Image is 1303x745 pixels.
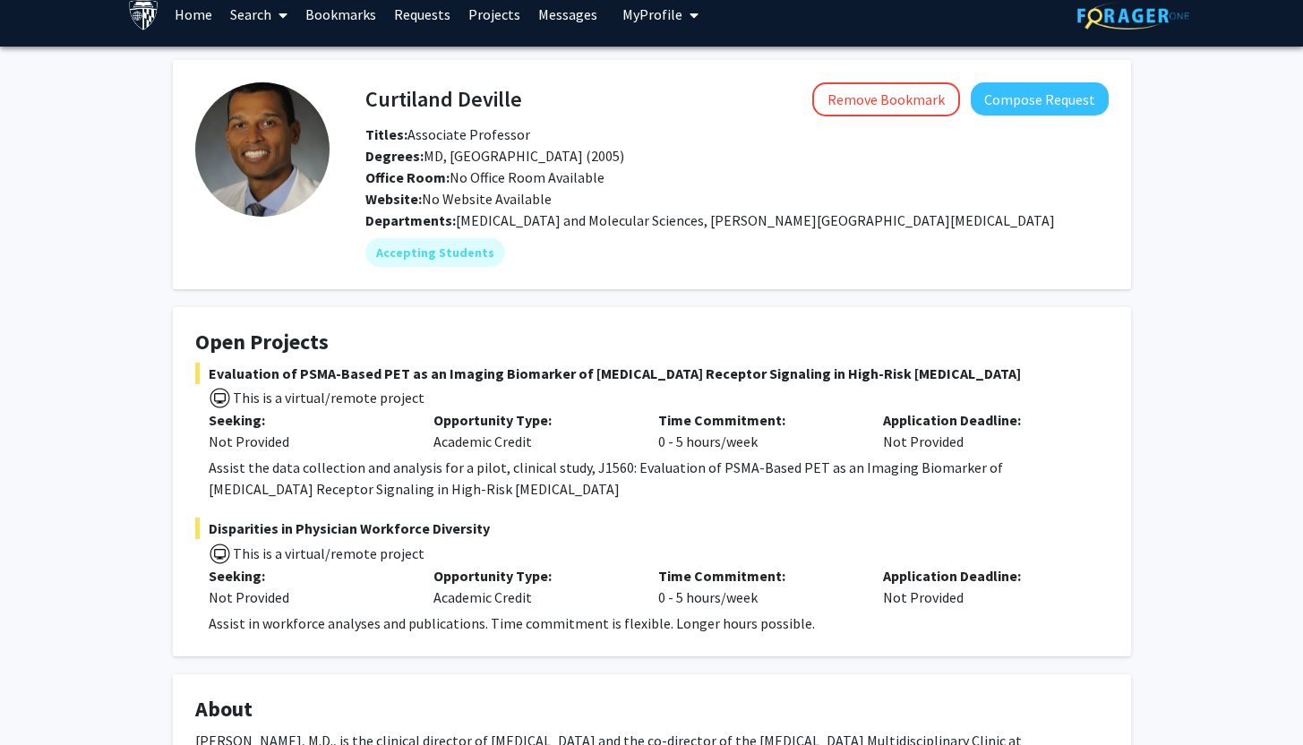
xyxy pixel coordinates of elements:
div: Academic Credit [420,409,645,452]
p: Time Commitment: [658,565,856,587]
img: ForagerOne Logo [1077,2,1189,30]
span: This is a virtual/remote project [231,389,424,407]
p: Opportunity Type: [433,565,631,587]
p: Application Deadline: [883,565,1081,587]
b: Degrees: [365,147,424,165]
p: Time Commitment: [658,409,856,431]
div: 0 - 5 hours/week [645,409,870,452]
mat-chip: Accepting Students [365,238,505,267]
p: Opportunity Type: [433,409,631,431]
p: Seeking: [209,409,407,431]
div: Assist the data collection and analysis for a pilot, clinical study, J1560: Evaluation of PSMA-Ba... [209,457,1109,500]
span: Disparities in Physician Workforce Diversity [195,518,1109,539]
div: Not Provided [209,587,407,608]
span: My Profile [622,5,682,23]
div: Assist in workforce analyses and publications. Time commitment is flexible. Longer hours possible. [209,612,1109,634]
span: No Office Room Available [365,168,604,186]
div: Not Provided [870,565,1094,608]
button: Compose Request to Curtiland Deville [971,82,1109,116]
span: MD, [GEOGRAPHIC_DATA] (2005) [365,147,624,165]
div: Not Provided [870,409,1094,452]
div: 0 - 5 hours/week [645,565,870,608]
b: Titles: [365,125,407,143]
b: Departments: [365,211,456,229]
b: Office Room: [365,168,450,186]
div: Academic Credit [420,565,645,608]
h4: Curtiland Deville [365,82,522,116]
div: Not Provided [209,431,407,452]
span: Evaluation of PSMA-Based PET as an Imaging Biomarker of [MEDICAL_DATA] Receptor Signaling in High... [195,363,1109,384]
button: Remove Bookmark [812,82,960,116]
p: Application Deadline: [883,409,1081,431]
iframe: Chat [13,664,76,732]
span: No Website Available [365,190,552,208]
span: Associate Professor [365,125,530,143]
h4: About [195,697,1109,723]
p: Seeking: [209,565,407,587]
b: Website: [365,190,422,208]
h4: Open Projects [195,330,1109,355]
span: This is a virtual/remote project [231,544,424,562]
img: Profile Picture [195,82,330,217]
span: [MEDICAL_DATA] and Molecular Sciences, [PERSON_NAME][GEOGRAPHIC_DATA][MEDICAL_DATA] [456,211,1055,229]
